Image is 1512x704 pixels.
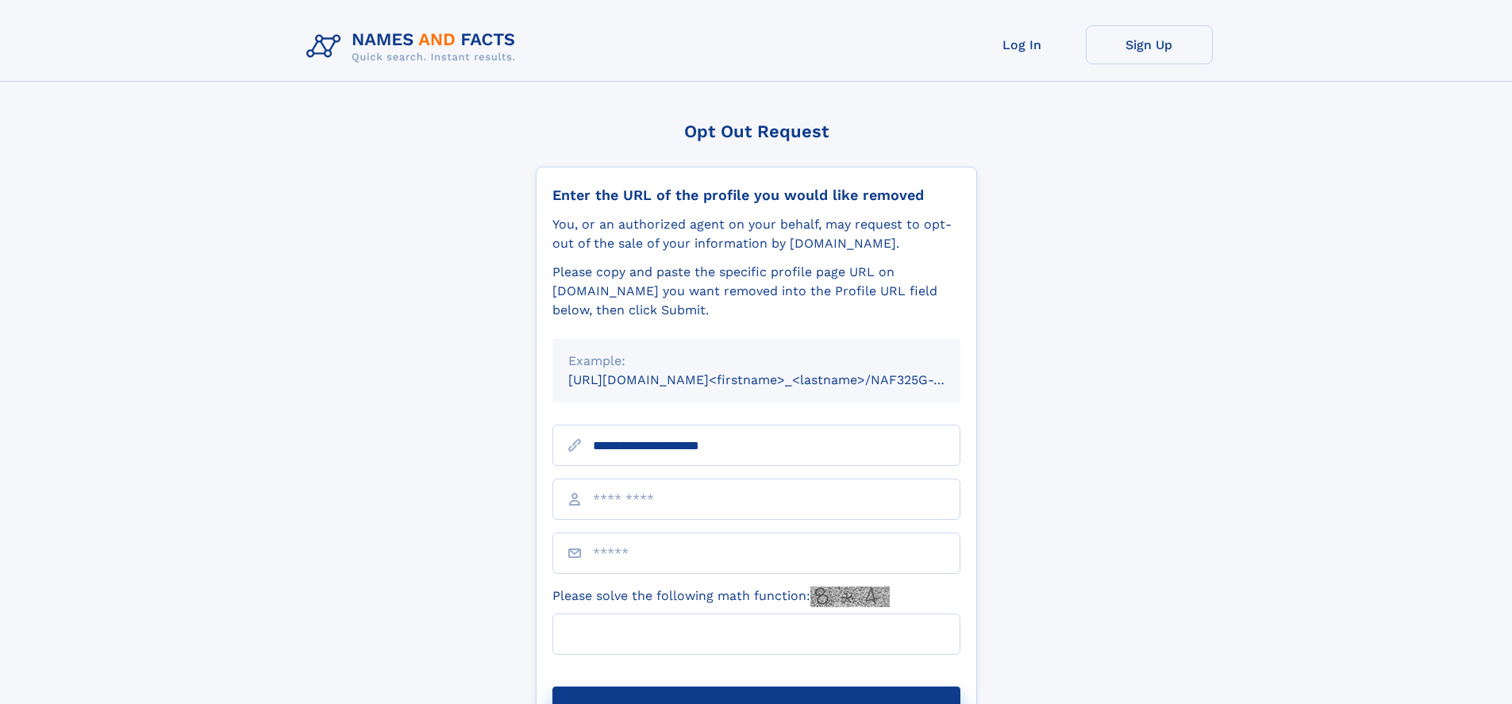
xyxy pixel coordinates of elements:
div: Example: [568,352,945,371]
a: Sign Up [1086,25,1213,64]
img: Logo Names and Facts [300,25,529,68]
div: Enter the URL of the profile you would like removed [552,187,960,204]
label: Please solve the following math function: [552,587,890,607]
div: Please copy and paste the specific profile page URL on [DOMAIN_NAME] you want removed into the Pr... [552,263,960,320]
a: Log In [959,25,1086,64]
div: Opt Out Request [536,121,977,141]
div: You, or an authorized agent on your behalf, may request to opt-out of the sale of your informatio... [552,215,960,253]
small: [URL][DOMAIN_NAME]<firstname>_<lastname>/NAF325G-xxxxxxxx [568,372,991,387]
